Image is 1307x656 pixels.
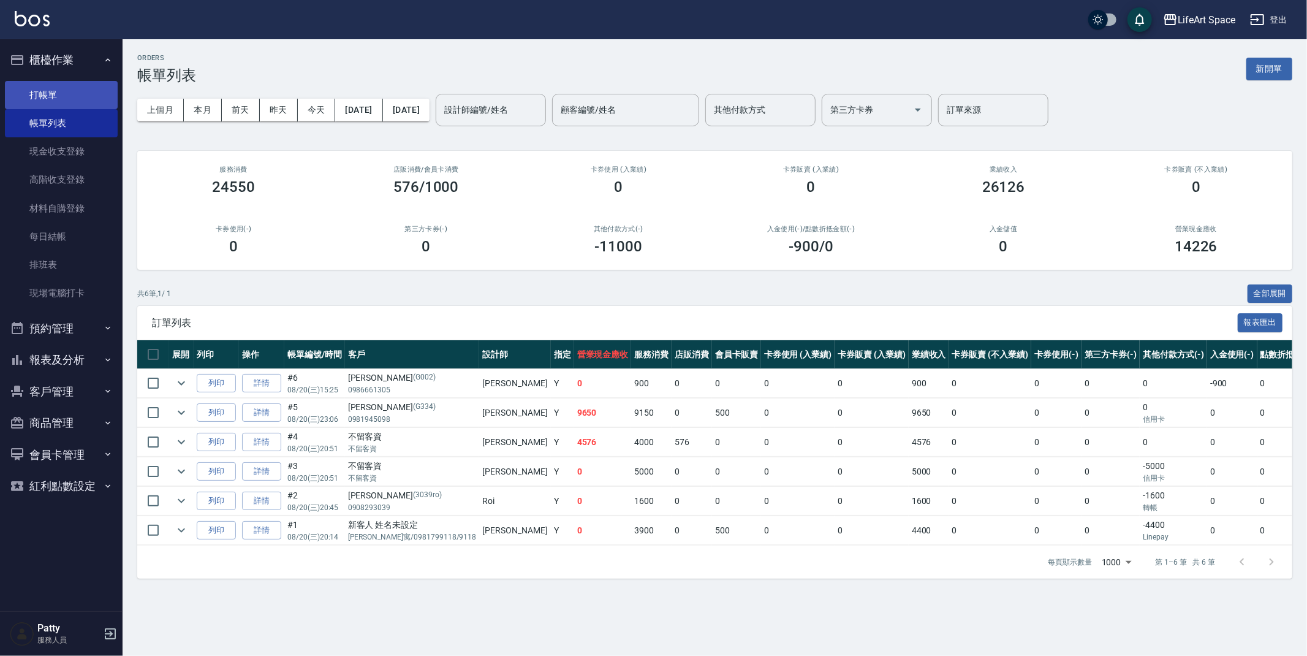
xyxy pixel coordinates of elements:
div: 不留客資 [348,430,477,443]
h3: -900 /0 [789,238,833,255]
button: 列印 [197,492,236,511]
div: [PERSON_NAME] [348,401,477,414]
td: 4400 [909,516,949,545]
button: 上個月 [137,99,184,121]
td: Y [551,428,574,457]
td: 0 [574,516,632,545]
a: 新開單 [1246,63,1292,74]
button: expand row [172,403,191,422]
a: 帳單列表 [5,109,118,137]
td: 0 [949,487,1031,516]
p: 轉帳 [1143,502,1204,513]
h2: 入金使用(-) /點數折抵金額(-) [729,225,892,233]
button: 今天 [298,99,336,121]
td: [PERSON_NAME] [479,516,550,545]
h2: 第三方卡券(-) [344,225,507,233]
h3: 0 [999,238,1008,255]
h2: 卡券使用(-) [152,225,315,233]
td: 0 [672,457,712,486]
div: [PERSON_NAME] [348,372,477,384]
td: 0 [1140,428,1207,457]
td: 0 [712,487,761,516]
a: 詳情 [242,403,281,422]
h2: 店販消費 /會員卡消費 [344,166,507,174]
td: 4576 [909,428,949,457]
span: 訂單列表 [152,317,1238,329]
td: #3 [284,457,345,486]
td: 4576 [574,428,632,457]
button: 本月 [184,99,222,121]
button: 報表匯出 [1238,313,1283,332]
td: [PERSON_NAME] [479,399,550,427]
h2: 卡券使用 (入業績) [537,166,700,174]
p: [PERSON_NAME]寓/0981799118/9118 [348,532,477,543]
td: Roi [479,487,550,516]
td: 900 [909,369,949,398]
button: 全部展開 [1248,284,1293,303]
td: 9650 [909,399,949,427]
h2: 卡券販賣 (不入業績) [1115,166,1278,174]
td: 0 [1207,428,1257,457]
td: 1600 [909,487,949,516]
th: 營業現金應收 [574,340,632,369]
div: 不留客資 [348,460,477,473]
td: 0 [761,399,835,427]
h2: ORDERS [137,54,196,62]
p: 信用卡 [1143,414,1204,425]
p: 08/20 (三) 20:45 [287,502,342,513]
th: 帳單編號/時間 [284,340,345,369]
td: 0 [1082,487,1140,516]
td: #2 [284,487,345,516]
button: 列印 [197,374,236,393]
a: 報表匯出 [1238,316,1283,328]
h3: 0 [807,178,816,196]
button: 會員卡管理 [5,439,118,471]
td: [PERSON_NAME] [479,428,550,457]
h2: 卡券販賣 (入業績) [729,166,892,174]
h3: 0 [229,238,238,255]
td: 0 [1031,428,1082,457]
td: 4000 [631,428,672,457]
td: [PERSON_NAME] [479,457,550,486]
td: 0 [1207,516,1257,545]
a: 現場電腦打卡 [5,279,118,307]
h3: 0 [422,238,430,255]
p: 08/20 (三) 20:51 [287,443,342,454]
h3: 0 [614,178,623,196]
td: 0 [1140,369,1207,398]
p: 服務人員 [37,635,100,646]
h3: 服務消費 [152,166,315,174]
td: 0 [761,457,835,486]
button: 客戶管理 [5,376,118,408]
td: [PERSON_NAME] [479,369,550,398]
td: 0 [712,369,761,398]
h3: 0 [1192,178,1200,196]
button: 昨天 [260,99,298,121]
th: 會員卡販賣 [712,340,761,369]
td: Y [551,516,574,545]
td: 0 [672,516,712,545]
button: 列印 [197,403,236,422]
td: 0 [949,369,1031,398]
td: 900 [631,369,672,398]
th: 業績收入 [909,340,949,369]
td: 0 [1031,399,1082,427]
td: 9650 [574,399,632,427]
div: 新客人 姓名未設定 [348,519,477,532]
img: Person [10,622,34,646]
h2: 其他付款方式(-) [537,225,700,233]
button: expand row [172,462,191,481]
td: -1600 [1140,487,1207,516]
td: 0 [1082,428,1140,457]
td: 0 [761,487,835,516]
td: -900 [1207,369,1257,398]
a: 詳情 [242,374,281,393]
td: 0 [1031,516,1082,545]
th: 服務消費 [631,340,672,369]
td: -5000 [1140,457,1207,486]
button: 列印 [197,433,236,452]
button: 報表及分析 [5,344,118,376]
th: 操作 [239,340,284,369]
th: 卡券販賣 (入業績) [835,340,909,369]
th: 展開 [169,340,194,369]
